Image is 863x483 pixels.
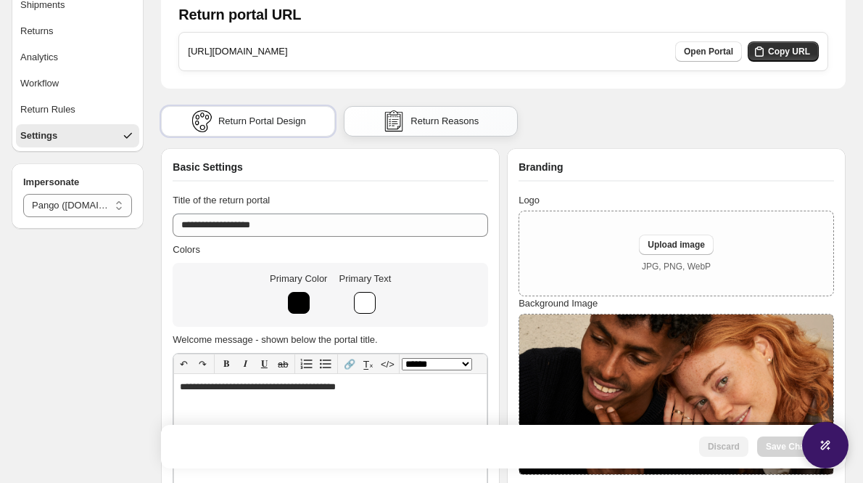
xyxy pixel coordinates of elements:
[359,354,378,373] button: T̲ₓ
[23,175,132,190] h4: Impersonate
[255,354,273,373] button: 𝐔
[188,44,287,59] h3: [URL][DOMAIN_NAME]
[173,193,488,208] h3: Title of the return portal
[340,354,359,373] button: 🔗
[339,273,391,284] span: Primary Text
[173,333,488,347] h3: Welcome message - shown below the portal title.
[748,41,819,62] button: Copy URL
[261,358,268,369] span: 𝐔
[642,261,711,272] p: JPG, PNG, WebP
[217,354,236,373] button: 𝐁
[519,195,540,206] span: Logo
[16,72,139,95] button: Workflow
[236,354,255,373] button: 𝑰
[16,46,139,69] button: Analytics
[193,354,212,373] button: ↷
[648,239,705,251] span: Upload image
[316,354,335,373] button: Bullet list
[278,359,288,370] s: ab
[639,235,714,255] button: Upload image
[20,50,58,65] span: Analytics
[768,46,810,57] span: Copy URL
[519,298,598,309] span: Background Image
[16,20,139,43] button: Returns
[20,129,57,143] span: Settings
[410,114,479,129] span: Return Reasons
[173,160,488,182] div: Basic Settings
[684,46,733,57] span: Open Portal
[173,243,488,257] h3: Colors
[20,102,75,117] span: Return Rules
[519,160,834,182] div: Branding
[174,354,193,373] button: ↶
[378,354,397,373] button: </>
[20,76,59,91] span: Workflow
[16,98,139,121] button: Return Rules
[16,124,139,147] button: Settings
[273,354,292,373] button: ab
[383,110,405,132] img: reasons icon
[178,6,301,23] h1: Return portal URL
[191,110,212,132] img: portal icon
[270,273,327,284] span: Primary Color
[297,354,316,373] button: Numbered list
[675,41,742,62] a: Open Portal
[20,24,54,38] span: Returns
[519,314,833,474] img: mobile_copy_ab992e23-e8b0-4bd5-9b31-b9023e981d9e (1).webp
[218,114,306,129] span: Return Portal Design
